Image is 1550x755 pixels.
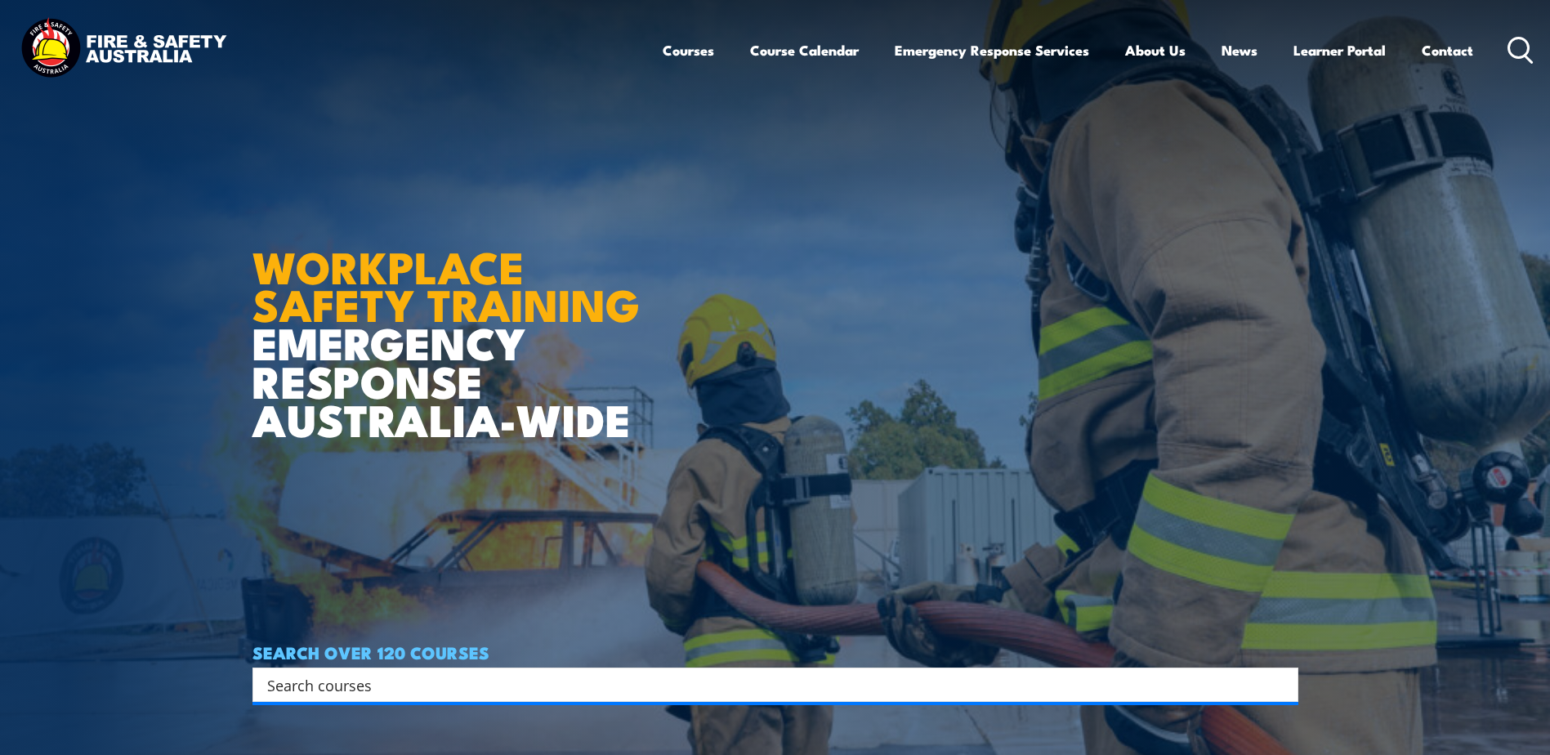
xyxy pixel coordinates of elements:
input: Search input [267,672,1262,697]
a: Emergency Response Services [895,29,1089,72]
a: Courses [663,29,714,72]
a: Contact [1422,29,1473,72]
h1: EMERGENCY RESPONSE AUSTRALIA-WIDE [252,206,652,438]
a: About Us [1125,29,1186,72]
a: News [1222,29,1257,72]
strong: WORKPLACE SAFETY TRAINING [252,231,640,337]
form: Search form [270,673,1266,696]
h4: SEARCH OVER 120 COURSES [252,643,1298,661]
a: Course Calendar [750,29,859,72]
a: Learner Portal [1293,29,1386,72]
button: Search magnifier button [1270,673,1293,696]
